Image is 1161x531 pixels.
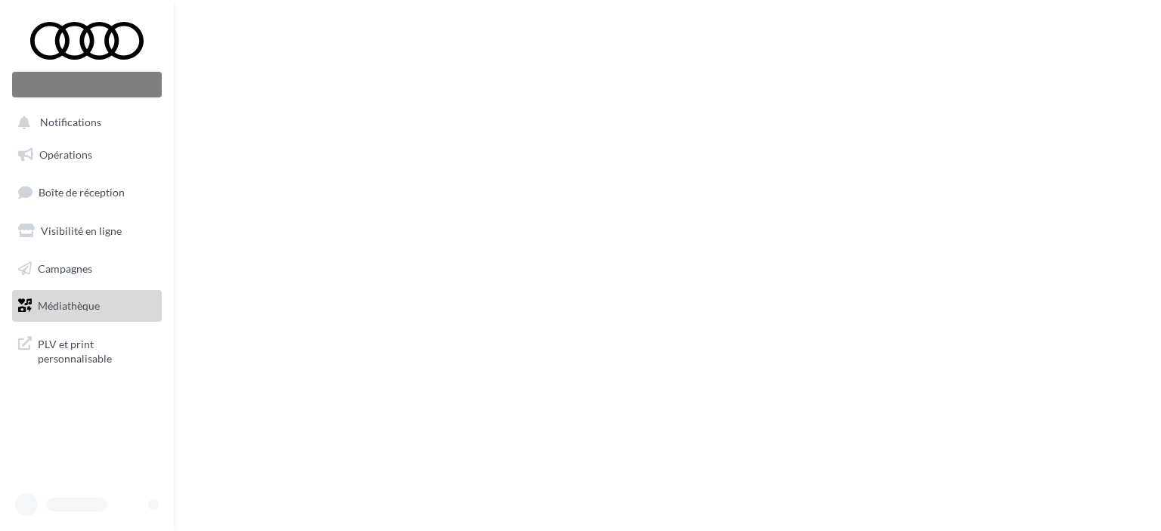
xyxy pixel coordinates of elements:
a: Opérations [9,139,165,171]
a: Visibilité en ligne [9,215,165,247]
span: Opérations [39,148,92,161]
a: Campagnes [9,253,165,285]
span: Médiathèque [38,299,100,312]
span: Visibilité en ligne [41,224,122,237]
span: Notifications [40,116,101,129]
span: Boîte de réception [39,186,125,199]
span: Campagnes [38,261,92,274]
a: PLV et print personnalisable [9,328,165,372]
a: Médiathèque [9,290,165,322]
a: Boîte de réception [9,176,165,208]
div: Nouvelle campagne [12,72,162,97]
span: PLV et print personnalisable [38,334,156,366]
